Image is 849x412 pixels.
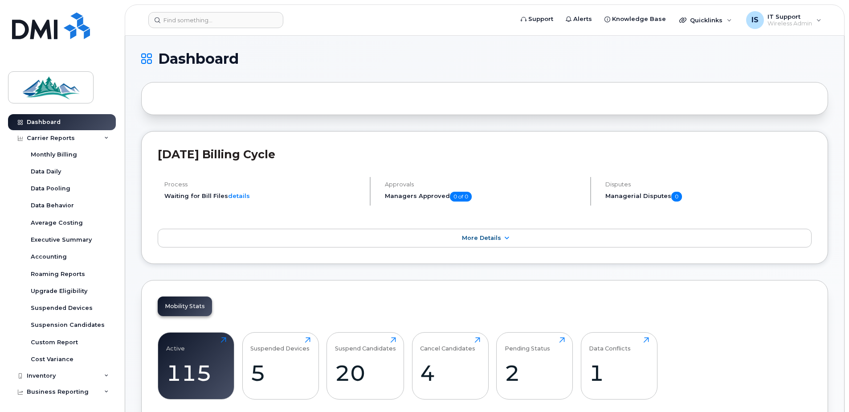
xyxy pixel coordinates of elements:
a: Active115 [166,337,226,394]
a: Suspended Devices5 [250,337,310,394]
a: details [228,192,250,199]
h5: Managerial Disputes [605,192,812,202]
div: Active [166,337,185,352]
div: 5 [250,360,310,386]
div: Suspend Candidates [335,337,396,352]
a: Suspend Candidates20 [335,337,396,394]
h4: Approvals [385,181,583,188]
a: Pending Status2 [505,337,565,394]
div: Cancel Candidates [420,337,475,352]
div: 115 [166,360,226,386]
div: 2 [505,360,565,386]
a: Cancel Candidates4 [420,337,480,394]
div: Data Conflicts [589,337,631,352]
h4: Process [164,181,362,188]
div: 20 [335,360,396,386]
div: Pending Status [505,337,550,352]
div: 4 [420,360,480,386]
div: 1 [589,360,649,386]
span: 0 of 0 [450,192,472,202]
a: Data Conflicts1 [589,337,649,394]
li: Waiting for Bill Files [164,192,362,200]
span: Dashboard [158,52,239,66]
span: More Details [462,235,501,241]
h5: Managers Approved [385,192,583,202]
h2: [DATE] Billing Cycle [158,148,812,161]
div: Suspended Devices [250,337,310,352]
h4: Disputes [605,181,812,188]
span: 0 [671,192,682,202]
